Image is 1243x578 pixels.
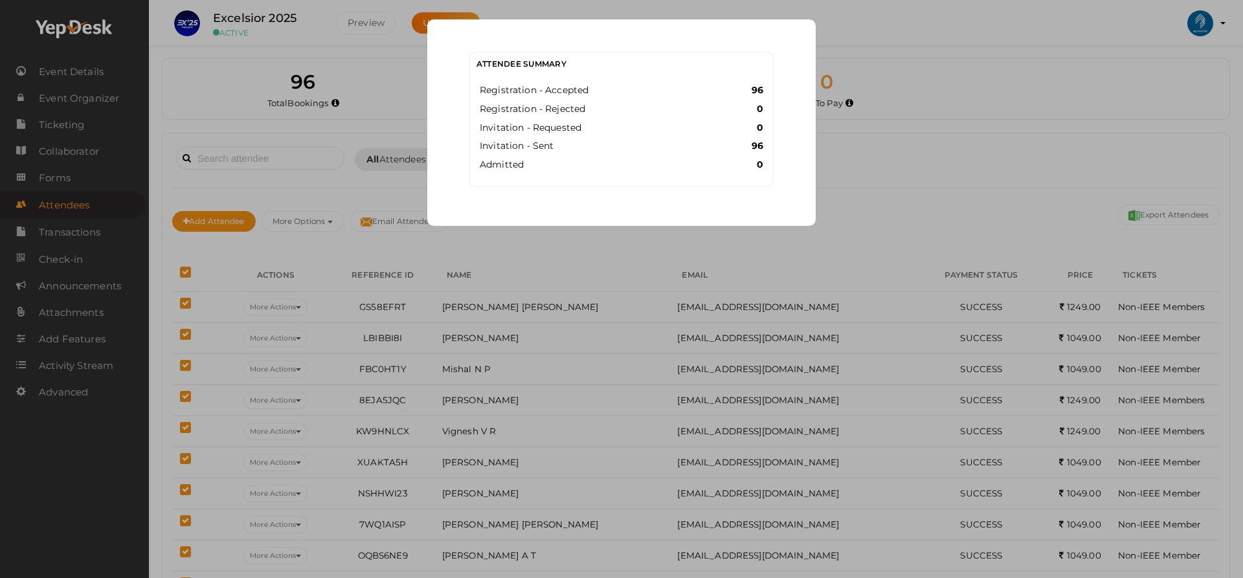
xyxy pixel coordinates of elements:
div: 96 [621,139,773,152]
div: 0 [621,121,773,134]
div: Registration - Rejected [470,102,621,115]
div: Admitted [470,158,621,171]
div: 96 [621,83,773,96]
div: Invitation - Requested [470,121,621,134]
h3: Attendee Summary [476,59,767,69]
div: 0 [621,102,773,115]
div: 0 [621,158,773,171]
div: Invitation - Sent [470,139,621,152]
div: Registration - Accepted [470,83,621,96]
